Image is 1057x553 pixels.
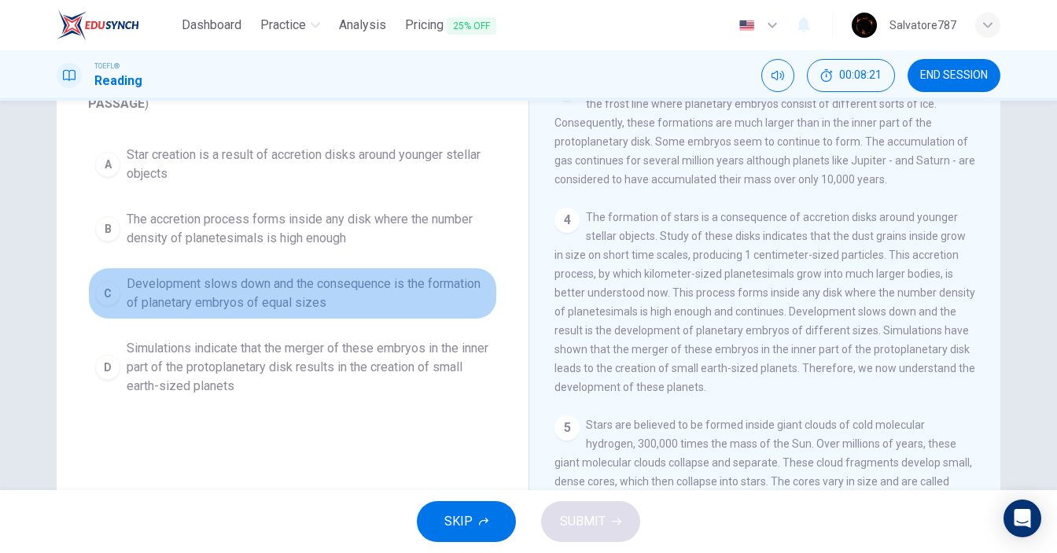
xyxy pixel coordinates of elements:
span: END SESSION [920,69,988,82]
a: EduSynch logo [57,9,175,41]
div: A [95,152,120,177]
span: Practice [260,16,306,35]
button: SKIP [417,501,516,542]
span: 25% OFF [447,17,496,35]
span: TOEFL® [94,61,120,72]
div: Mute [761,59,794,92]
div: B [95,216,120,241]
button: DSimulations indicate that the merger of these embryos in the inner part of the protoplanetary di... [88,332,497,403]
span: The formation of stars is a consequence of accretion disks around younger stellar objects. Study ... [554,211,975,393]
div: D [95,355,120,380]
button: 00:08:21 [807,59,895,92]
button: Dashboard [175,11,248,39]
span: Development slows down and the consequence is the formation of planetary embryos of equal sizes [127,275,490,312]
button: AStar creation is a result of accretion disks around younger stellar objects [88,138,497,190]
span: SKIP [444,511,473,533]
div: Salvatore787 [889,16,956,35]
div: 5 [554,415,580,441]
span: Analysis [339,16,386,35]
button: BThe accretion process forms inside any disk where the number density of planetesimals is high en... [88,203,497,255]
a: Analysis [333,11,392,40]
span: Simulations indicate that the merger of these embryos in the inner part of the protoplanetary dis... [127,339,490,396]
a: Dashboard [175,11,248,40]
div: Hide [807,59,895,92]
span: The accretion process forms inside any disk where the number density of planetesimals is high enough [127,210,490,248]
img: en [737,20,757,31]
span: Stars are believed to be formed inside giant clouds of cold molecular hydrogen, 300,000 times the... [554,418,972,507]
button: Practice [254,11,326,39]
span: 00:08:21 [839,69,882,82]
img: EduSynch logo [57,9,139,41]
button: Pricing25% OFF [399,11,503,40]
span: Pricing [405,16,496,35]
button: CDevelopment slows down and the consequence is the formation of planetary embryos of equal sizes [88,267,497,319]
img: Profile picture [852,13,877,38]
h1: Reading [94,72,142,90]
span: Star creation is a result of accretion disks around younger stellar objects [127,146,490,183]
button: END SESSION [908,59,1000,92]
button: Analysis [333,11,392,39]
div: Open Intercom Messenger [1004,500,1041,537]
div: 4 [554,208,580,233]
span: Dashboard [182,16,241,35]
div: C [95,281,120,306]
